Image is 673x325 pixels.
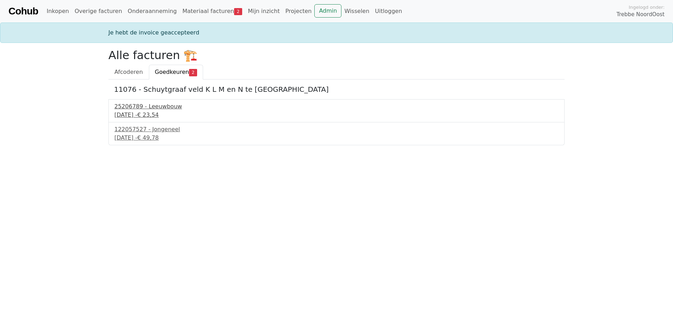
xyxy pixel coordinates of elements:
a: Mijn inzicht [245,4,283,18]
span: Trebbe NoordOost [617,11,665,19]
h2: Alle facturen 🏗️ [108,49,565,62]
a: 122057527 - Jongeneel[DATE] -€ 49,78 [114,125,559,142]
a: Onderaanneming [125,4,180,18]
div: [DATE] - [114,134,559,142]
a: 25206789 - Leeuwbouw[DATE] -€ 23,54 [114,102,559,119]
a: Materiaal facturen2 [180,4,245,18]
span: 2 [189,69,197,76]
div: 25206789 - Leeuwbouw [114,102,559,111]
a: Inkopen [44,4,71,18]
a: Afcoderen [108,65,149,79]
span: 2 [234,8,242,15]
h5: 11076 - Schuytgraaf veld K L M en N te [GEOGRAPHIC_DATA] [114,85,559,94]
a: Cohub [8,3,38,20]
span: Goedkeuren [155,69,189,75]
a: Wisselen [341,4,372,18]
div: 122057527 - Jongeneel [114,125,559,134]
a: Uitloggen [372,4,405,18]
span: Ingelogd onder: [629,4,665,11]
a: Admin [314,4,341,18]
a: Overige facturen [72,4,125,18]
span: € 23,54 [137,111,159,118]
a: Projecten [283,4,315,18]
div: [DATE] - [114,111,559,119]
a: Goedkeuren2 [149,65,203,79]
span: Afcoderen [114,69,143,75]
span: € 49,78 [137,134,159,141]
div: Je hebt de invoice geaccepteerd [104,28,569,37]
